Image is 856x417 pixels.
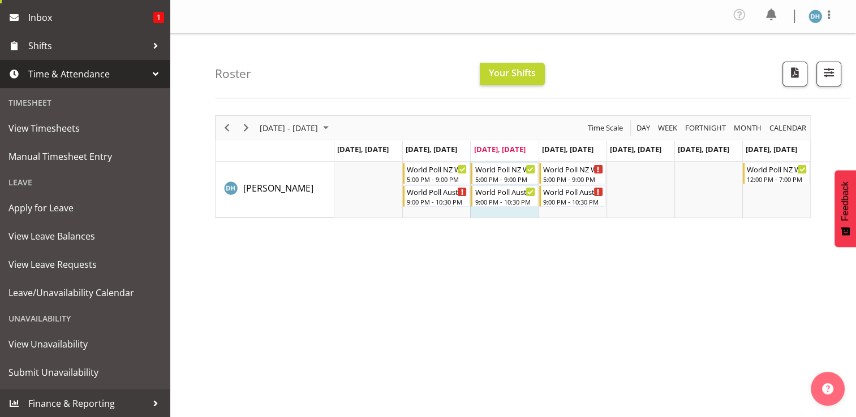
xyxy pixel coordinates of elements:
div: Deborah Hull-Brown"s event - World Poll NZ Weekdays Begin From Wednesday, September 3, 2025 at 5:... [471,163,537,184]
span: Apply for Leave [8,199,161,216]
span: View Timesheets [8,120,161,137]
div: Previous [217,116,236,140]
div: 9:00 PM - 10:30 PM [475,197,535,206]
span: Your Shifts [489,67,536,79]
div: 5:00 PM - 9:00 PM [543,175,603,184]
span: Submit Unavailability [8,364,161,381]
span: [DATE], [DATE] [474,144,525,154]
div: 5:00 PM - 9:00 PM [407,175,467,184]
div: Deborah Hull-Brown"s event - World Poll Aust Late 9p~10:30p Begin From Wednesday, September 3, 20... [471,185,537,207]
span: Week [657,121,678,135]
div: Next [236,116,256,140]
span: Inbox [28,9,153,26]
a: Leave/Unavailability Calendar [3,279,167,307]
a: View Leave Balances [3,222,167,250]
div: Leave [3,171,167,194]
span: Day [635,121,651,135]
span: [DATE], [DATE] [678,144,729,154]
img: deborah-hull-brown2052.jpg [808,10,822,23]
button: Timeline Month [732,121,764,135]
h4: Roster [215,67,251,80]
span: [DATE] - [DATE] [259,121,319,135]
button: Filter Shifts [816,62,841,86]
div: 9:00 PM - 10:30 PM [407,197,467,206]
button: Timeline Day [635,121,652,135]
div: Deborah Hull-Brown"s event - World Poll NZ Weekdays Begin From Thursday, September 4, 2025 at 5:0... [539,163,606,184]
div: Unavailability [3,307,167,330]
span: [DATE], [DATE] [746,144,797,154]
a: Manual Timesheet Entry [3,142,167,171]
button: Month [768,121,808,135]
span: Feedback [840,181,850,221]
div: World Poll Aust Late 9p~10:30p [407,186,467,197]
div: World Poll Aust Late 9p~10:30p [543,186,603,197]
span: [DATE], [DATE] [406,144,457,154]
a: [PERSON_NAME] [243,181,313,195]
span: View Unavailability [8,336,161,353]
button: Your Shifts [480,63,545,85]
div: World Poll Aust Late 9p~10:30p [475,186,535,197]
div: Timesheet [3,91,167,114]
span: calendar [768,121,807,135]
table: Timeline Week of September 3, 2025 [334,162,810,218]
div: Deborah Hull-Brown"s event - World Poll NZ Weekends Begin From Sunday, September 7, 2025 at 12:00... [743,163,810,184]
span: Manual Timesheet Entry [8,148,161,165]
a: View Unavailability [3,330,167,358]
div: Deborah Hull-Brown"s event - World Poll NZ Weekdays Begin From Tuesday, September 2, 2025 at 5:00... [403,163,470,184]
span: View Leave Balances [8,228,161,245]
div: 12:00 PM - 7:00 PM [747,175,807,184]
span: Shifts [28,37,147,54]
div: World Poll NZ Weekends [747,163,807,175]
span: Time Scale [587,121,624,135]
button: Previous [220,121,235,135]
span: Month [733,121,763,135]
a: Apply for Leave [3,194,167,222]
span: Leave/Unavailability Calendar [8,284,161,301]
span: [DATE], [DATE] [610,144,661,154]
div: Deborah Hull-Brown"s event - World Poll Aust Late 9p~10:30p Begin From Thursday, September 4, 202... [539,185,606,207]
td: Deborah Hull-Brown resource [216,162,334,218]
span: [DATE], [DATE] [337,144,389,154]
button: Time Scale [586,121,625,135]
span: Time & Attendance [28,66,147,82]
button: Next [239,121,254,135]
span: Fortnight [684,121,727,135]
img: help-xxl-2.png [822,383,833,394]
button: Download a PDF of the roster according to the set date range. [782,62,807,86]
button: Timeline Week [656,121,679,135]
a: View Timesheets [3,114,167,142]
div: 5:00 PM - 9:00 PM [475,175,535,184]
span: View Leave Requests [8,256,161,273]
button: September 01 - 07, 2025 [258,121,334,135]
div: Deborah Hull-Brown"s event - World Poll Aust Late 9p~10:30p Begin From Tuesday, September 2, 2025... [403,185,470,207]
div: Timeline Week of September 3, 2025 [215,115,811,218]
div: World Poll NZ Weekdays [475,163,535,175]
span: Finance & Reporting [28,395,147,412]
a: View Leave Requests [3,250,167,279]
div: World Poll NZ Weekdays [543,163,603,175]
span: [DATE], [DATE] [542,144,593,154]
div: 9:00 PM - 10:30 PM [543,197,603,206]
div: World Poll NZ Weekdays [407,163,467,175]
a: Submit Unavailability [3,358,167,386]
span: 1 [153,12,164,23]
button: Fortnight [683,121,728,135]
button: Feedback - Show survey [835,170,856,247]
